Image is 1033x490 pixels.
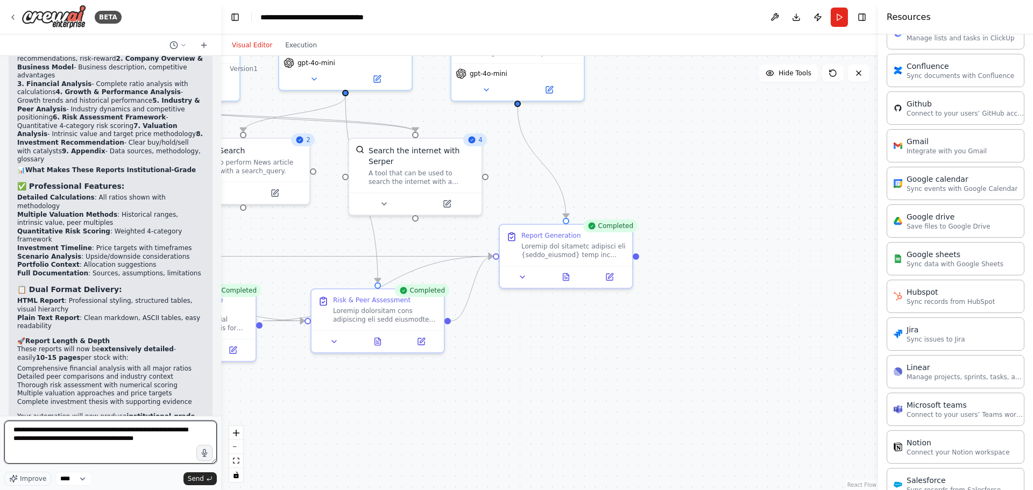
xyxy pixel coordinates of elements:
[229,468,243,482] button: toggle interactivity
[17,244,92,252] strong: Investment Timeline
[36,354,81,361] strong: 10-15 pages
[348,138,483,216] div: 4SerperDevToolSearch the internet with SerperA tool that can be used to search the internet with ...
[591,271,628,283] button: Open in side panel
[887,11,931,24] h4: Resources
[907,260,1003,268] p: Sync data with Google Sheets
[25,166,196,174] strong: What Makes These Reports Institutional-Grade
[907,448,1010,457] p: Connect your Notion workspace
[100,345,174,353] strong: extensively detailed
[543,271,589,283] button: View output
[355,335,401,348] button: View output
[17,244,204,253] li: : Price targets with timeframes
[278,9,413,91] div: gpt-4o-mini
[17,345,204,362] p: These reports will now be - easily per stock with:
[17,365,204,373] li: Comprehensive financial analysis with all major ratios
[165,39,191,52] button: Switch to previous chat
[207,284,261,297] div: Completed
[298,59,335,67] span: gpt-4o-mini
[894,480,902,489] img: Salesforce
[478,136,483,144] span: 4
[779,69,811,77] span: Hide Tools
[17,211,117,218] strong: Multiple Valuation Methods
[17,373,204,381] li: Detailed peer comparisons and industry context
[95,11,122,24] div: BETA
[188,474,204,483] span: Send
[306,136,310,144] span: 2
[17,261,80,268] strong: Portfolio Context
[451,251,493,326] g: Edge from a7fbfe59-74f5-4b34-ae80-35a55f134a9d to b396658a-b4d6-4005-9a0b-2a9b980b2532
[907,184,1017,193] p: Sync events with Google Calendar
[17,413,204,438] p: Your automation will now produce suitable for professional fund managers and serious investors! 📈💼
[310,288,445,353] div: CompletedRisk & Peer AssessmentLoremip dolorsitam cons adipiscing eli sedd eiusmodtem inc {utlab_...
[894,254,902,263] img: Google Sheets
[894,141,902,150] img: Gmail
[122,288,257,362] div: CompletedFinancial & Performance AnalysisPerform detailed financial calculations and analysis for...
[263,251,493,326] g: Edge from a63ccaaa-1b91-4ddc-9664-e170b07d872a to b396658a-b4d6-4005-9a0b-2a9b980b2532
[470,69,507,78] span: gpt-4o-mini
[907,98,1025,109] div: Github
[583,219,638,232] div: Completed
[907,61,1014,72] div: Confluence
[907,72,1014,80] p: Sync documents with Confluence
[229,426,243,482] div: React Flow controls
[17,398,204,407] li: Complete investment thesis with supporting evidence
[907,174,1017,184] div: Google calendar
[17,253,204,261] li: : Upside/downside considerations
[195,39,213,52] button: Start a new chat
[22,5,86,29] img: Logo
[894,405,902,414] img: Microsoft Teams
[333,307,437,324] div: Loremip dolorsitam cons adipiscing eli sedd eiusmodtem inc {utlab_etdolor}. Magnaal enima minimve...
[450,9,585,102] div: Compile comprehensive findings from all analysis teams for {stock_symbols} into two professionall...
[356,145,364,154] img: SerperDevTool
[907,335,965,344] p: Sync issues to Jira
[894,330,902,338] img: Jira
[17,297,204,314] li: : Professional styling, structured tables, visual hierarchy
[907,410,1025,419] p: Connect to your users’ Teams workspaces
[894,292,902,301] img: HubSpot
[74,251,493,262] g: Edge from 0dad4eb8-37c5-428d-8cee-642a55a93b0d to b396658a-b4d6-4005-9a0b-2a9b980b2532
[260,12,408,23] nav: breadcrumb
[907,373,1025,381] p: Manage projects, sprints, tasks, and bug tracking in Linear
[17,337,204,346] h2: 🚀
[499,224,633,289] div: CompletedReport GenerationLoremip dol sitametc adipisci eli {seddo_eiusmod} temp inc utlaboreetdo...
[519,83,579,96] button: Open in side panel
[55,88,180,96] strong: 4. Growth & Performance Analysis
[907,287,995,297] div: Hubspot
[847,482,876,488] a: React Flow attribution
[17,228,204,244] li: : Weighted 4-category framework
[17,211,204,228] li: : Historical ranges, intrinsic value, peer multiples
[17,194,204,210] li: : All ratios shown with methodology
[907,362,1025,373] div: Linear
[238,96,351,132] g: Edge from f93a53fa-da4b-4561-994b-cd044e1708ea to 7ad934f2-c603-47b3-bb7f-31a0880bf391
[25,337,110,345] strong: Report Length & Depth
[894,217,902,225] img: Google Drive
[369,145,475,167] div: Search the internet with Serper
[521,231,581,240] div: Report Generation
[214,344,251,357] button: Open in side panel
[17,381,204,390] li: Thorough risk assessment with numerical scoring
[907,34,1015,42] p: Manage lists and tasks in ClickUp
[230,65,258,73] div: Version 1
[4,472,51,486] button: Improve
[17,261,204,269] li: : Allocation suggestions
[894,104,902,112] img: GitHub
[854,10,869,25] button: Hide right sidebar
[183,472,217,485] button: Send
[17,194,95,201] strong: Detailed Calculations
[894,179,902,188] img: Google Calendar
[759,65,818,82] button: Hide Tools
[346,73,407,86] button: Open in side panel
[168,107,421,132] g: Edge from 1018be8e-9572-46ee-869e-1fe7ff1f6cac to 3a61728f-ce0c-4c41-82e5-ca36231d69aa
[17,130,203,146] strong: 8. Investment Recommendation
[17,182,124,190] strong: ✅ Professional Features:
[907,297,995,306] p: Sync records from HubSpot
[17,228,110,235] strong: Quantitative Risk Scoring
[17,314,80,322] strong: Plain Text Report
[512,107,571,218] g: Edge from b5441091-3426-4e99-b45f-0f5e315c7d43 to b396658a-b4d6-4005-9a0b-2a9b980b2532
[894,443,902,451] img: Notion
[196,445,213,461] button: Click to speak your automation idea
[395,284,449,297] div: Completed
[907,136,987,147] div: Gmail
[20,474,46,483] span: Improve
[340,96,383,282] g: Edge from f93a53fa-da4b-4561-994b-cd044e1708ea to a7fbfe59-74f5-4b34-ae80-35a55f134a9d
